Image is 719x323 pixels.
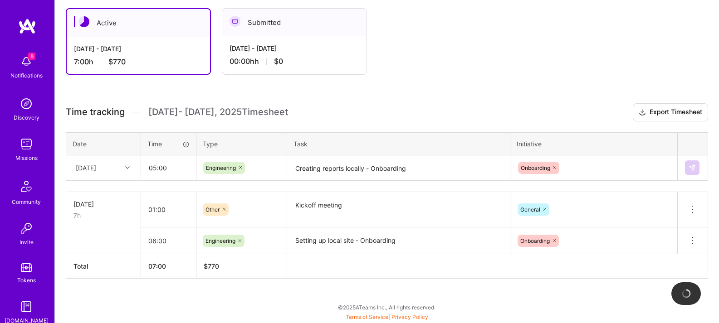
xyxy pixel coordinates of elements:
a: Privacy Policy [391,313,428,320]
img: guide book [17,298,35,316]
span: [DATE] - [DATE] , 2025 Timesheet [148,106,288,118]
div: Active [67,9,210,37]
img: Invite [17,219,35,237]
th: Total [66,254,141,279]
div: Tokens [17,275,36,285]
img: tokens [21,263,32,272]
img: teamwork [17,135,35,153]
th: Task [287,132,510,155]
th: 07:00 [141,254,196,279]
a: Terms of Service [346,313,388,320]
span: Onboarding [521,164,550,171]
span: Engineering [205,237,235,244]
th: Date [66,132,141,155]
span: $ 770 [204,262,219,270]
img: Submit [689,164,696,171]
div: Community [12,197,41,207]
div: Missions [15,153,38,163]
textarea: Creating reports locally - Onboarding [288,156,509,180]
img: Submitted [230,16,240,27]
img: bell [17,53,35,71]
div: 7:00 h [74,57,203,67]
div: 00:00h h [230,57,359,66]
div: [DATE] - [DATE] [230,43,359,53]
span: General [520,206,540,213]
div: Initiative [517,139,671,149]
i: icon Download [639,108,646,117]
span: Engineering [206,164,236,171]
div: Time [147,139,190,149]
div: Invite [20,237,34,247]
div: null [685,160,700,175]
textarea: Setting up local site - Onboarding [288,228,509,253]
span: Other [205,206,220,213]
div: [DATE] - [DATE] [74,44,203,53]
input: HH:MM [141,198,196,222]
img: discovery [17,95,35,113]
img: logo [18,18,36,34]
input: HH:MM [141,229,196,253]
span: | [346,313,428,320]
textarea: Kickoff meeting [288,193,509,227]
div: 7h [73,211,133,220]
span: Time tracking [66,106,125,118]
button: Export Timesheet [633,103,708,121]
span: $0 [274,57,283,66]
div: [DATE] [76,163,96,173]
span: $770 [108,57,126,67]
input: HH:MM [142,156,196,180]
div: Notifications [10,71,43,80]
div: © 2025 ATeams Inc., All rights reserved. [54,296,719,318]
div: Discovery [14,113,39,122]
div: Submitted [222,9,367,36]
img: loading [680,288,692,299]
span: 8 [28,53,35,60]
div: [DATE] [73,199,133,209]
img: Active [78,16,89,27]
span: Onboarding [520,237,550,244]
th: Type [196,132,287,155]
i: icon Chevron [125,165,130,170]
img: Community [15,175,37,197]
